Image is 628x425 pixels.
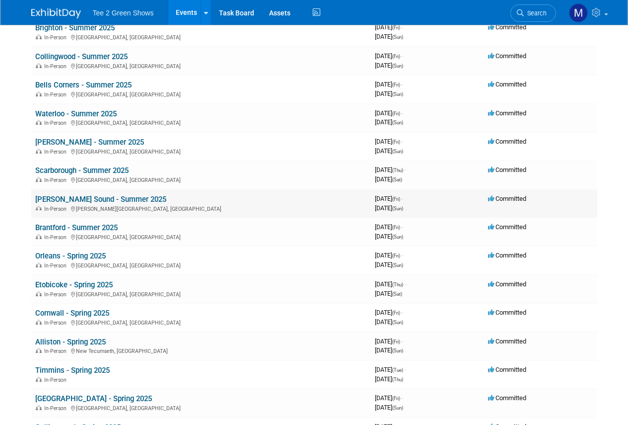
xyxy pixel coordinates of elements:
[392,262,403,268] span: (Sun)
[36,177,42,182] img: In-Person Event
[375,166,406,173] span: [DATE]
[392,177,402,182] span: (Sat)
[35,252,106,260] a: Orleans - Spring 2025
[392,25,400,30] span: (Fri)
[488,81,526,88] span: Committed
[375,404,403,411] span: [DATE]
[44,120,70,126] span: In-Person
[35,366,110,375] a: Timmins - Spring 2025
[44,206,70,212] span: In-Person
[35,394,152,403] a: [GEOGRAPHIC_DATA] - Spring 2025
[375,204,403,212] span: [DATE]
[392,168,403,173] span: (Thu)
[35,318,367,326] div: [GEOGRAPHIC_DATA], [GEOGRAPHIC_DATA]
[35,166,129,175] a: Scarborough - Summer 2025
[488,23,526,31] span: Committed
[405,280,406,288] span: -
[375,33,403,40] span: [DATE]
[44,91,70,98] span: In-Person
[36,262,42,267] img: In-Person Event
[402,252,403,259] span: -
[392,396,400,401] span: (Fri)
[44,63,70,70] span: In-Person
[35,33,367,41] div: [GEOGRAPHIC_DATA], [GEOGRAPHIC_DATA]
[402,138,403,145] span: -
[488,166,526,173] span: Committed
[392,139,400,145] span: (Fri)
[36,206,42,211] img: In-Person Event
[392,291,402,297] span: (Sat)
[36,34,42,39] img: In-Person Event
[488,280,526,288] span: Committed
[375,81,403,88] span: [DATE]
[35,90,367,98] div: [GEOGRAPHIC_DATA], [GEOGRAPHIC_DATA]
[375,252,403,259] span: [DATE]
[392,253,400,258] span: (Fri)
[35,261,367,269] div: [GEOGRAPHIC_DATA], [GEOGRAPHIC_DATA]
[36,120,42,125] img: In-Person Event
[375,109,403,117] span: [DATE]
[35,290,367,298] div: [GEOGRAPHIC_DATA], [GEOGRAPHIC_DATA]
[488,394,526,402] span: Committed
[35,109,117,118] a: Waterloo - Summer 2025
[375,147,403,155] span: [DATE]
[35,280,113,289] a: Etobicoke - Spring 2025
[375,90,403,97] span: [DATE]
[35,233,367,241] div: [GEOGRAPHIC_DATA], [GEOGRAPHIC_DATA]
[402,52,403,60] span: -
[488,195,526,202] span: Committed
[488,366,526,373] span: Committed
[375,318,403,326] span: [DATE]
[375,175,402,183] span: [DATE]
[402,81,403,88] span: -
[392,149,403,154] span: (Sun)
[569,3,588,22] img: Michael Kruger
[488,338,526,345] span: Committed
[44,377,70,383] span: In-Person
[36,63,42,68] img: In-Person Event
[375,346,403,354] span: [DATE]
[35,204,367,212] div: [PERSON_NAME][GEOGRAPHIC_DATA], [GEOGRAPHIC_DATA]
[375,394,403,402] span: [DATE]
[44,320,70,326] span: In-Person
[36,348,42,353] img: In-Person Event
[488,109,526,117] span: Committed
[488,52,526,60] span: Committed
[44,177,70,183] span: In-Person
[488,223,526,231] span: Committed
[36,320,42,325] img: In-Person Event
[375,375,403,383] span: [DATE]
[375,138,403,145] span: [DATE]
[488,309,526,316] span: Committed
[375,233,403,240] span: [DATE]
[35,346,367,354] div: New Tecumseth, [GEOGRAPHIC_DATA]
[375,338,403,345] span: [DATE]
[36,149,42,154] img: In-Person Event
[402,195,403,202] span: -
[36,377,42,382] img: In-Person Event
[35,138,144,147] a: [PERSON_NAME] - Summer 2025
[375,366,406,373] span: [DATE]
[392,225,400,230] span: (Fri)
[392,111,400,116] span: (Fri)
[44,34,70,41] span: In-Person
[35,175,367,183] div: [GEOGRAPHIC_DATA], [GEOGRAPHIC_DATA]
[392,348,403,353] span: (Sun)
[375,309,403,316] span: [DATE]
[392,282,403,287] span: (Thu)
[375,261,403,268] span: [DATE]
[35,223,118,232] a: Brantford - Summer 2025
[35,338,106,346] a: Alliston - Spring 2025
[375,223,403,231] span: [DATE]
[392,196,400,202] span: (Fri)
[402,109,403,117] span: -
[44,405,70,412] span: In-Person
[36,234,42,239] img: In-Person Event
[44,262,70,269] span: In-Person
[392,63,403,69] span: (Sun)
[375,195,403,202] span: [DATE]
[402,23,403,31] span: -
[392,339,400,344] span: (Fri)
[35,195,166,204] a: [PERSON_NAME] Sound - Summer 2025
[392,320,403,325] span: (Sun)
